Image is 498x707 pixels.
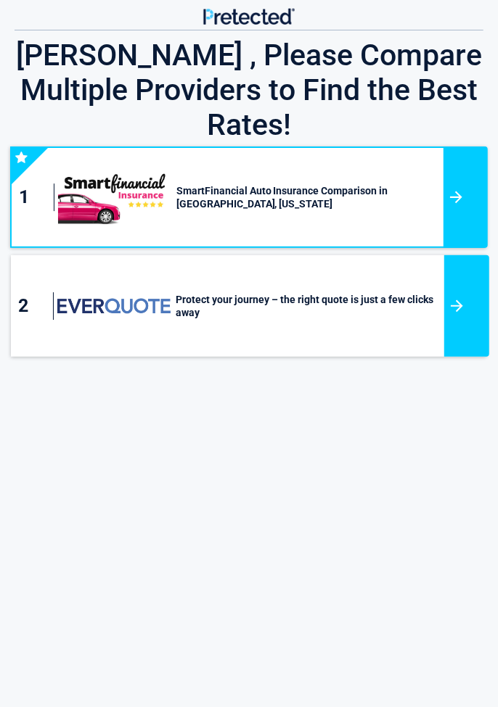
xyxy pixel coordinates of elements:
img: Main Logo [203,8,295,25]
h3: Protect your journey – the right quote is just a few clicks away [171,293,444,319]
h3: SmartFinancial Auto Insurance Comparison in [GEOGRAPHIC_DATA], [US_STATE] [171,184,444,210]
img: everquote's logo [57,299,171,314]
img: smartfinancial's logo [58,170,171,224]
h3: [PERSON_NAME] , Please Compare Multiple Providers to Find the Best Rates! [11,38,487,142]
div: 2 [18,292,54,320]
div: 1 [19,183,54,211]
